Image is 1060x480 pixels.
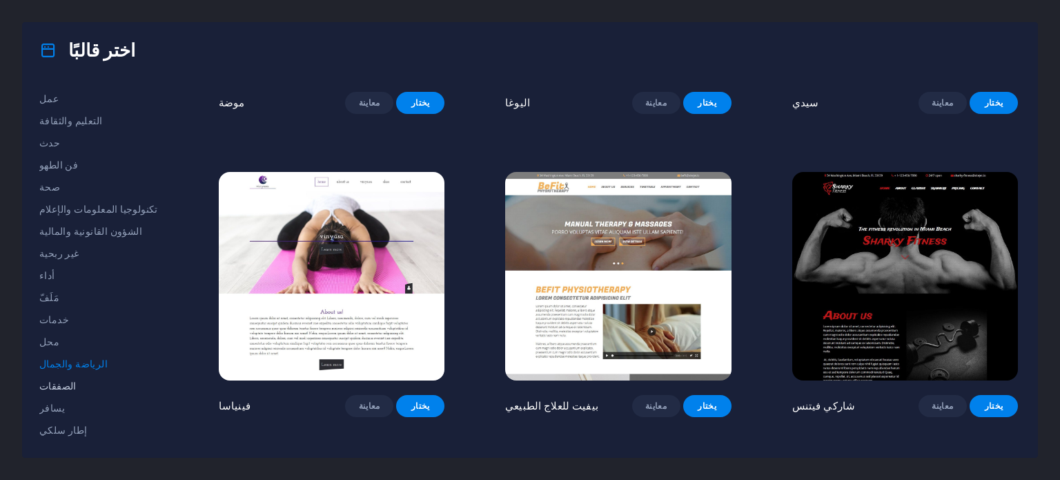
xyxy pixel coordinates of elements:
[39,132,158,154] button: حدث
[39,309,158,331] button: خدمات
[645,98,667,108] font: معاينة
[919,92,967,114] button: معاينة
[396,395,444,417] button: يختار
[345,92,393,114] button: معاينة
[985,401,1003,411] font: يختار
[792,172,1018,381] img: شاركي فيتنس
[39,375,158,397] button: الصفقات
[985,98,1003,108] font: يختار
[39,331,158,353] button: محل
[39,381,77,392] font: الصفقات
[932,98,953,108] font: معاينة
[39,419,158,441] button: إطار سلكي
[219,97,245,109] font: موضة
[396,92,444,114] button: يختار
[39,242,158,265] button: غير ربحية
[505,400,598,412] font: بيفيت للعلاج الطبيعي
[359,98,380,108] font: معاينة
[39,115,102,126] font: التعليم والثقافة
[632,395,680,417] button: معاينة
[39,336,59,347] font: محل
[698,98,716,108] font: يختار
[505,97,530,109] font: اليوغا
[39,403,65,414] font: يسافر
[39,220,158,242] button: الشؤون القانونية والمالية
[792,97,819,109] font: سيدي
[219,172,444,381] img: فينياسا
[39,160,78,171] font: فن الطهو
[39,292,59,303] font: مَلَفّ
[39,176,158,198] button: صحة
[632,92,680,114] button: معاينة
[698,401,716,411] font: يختار
[39,226,142,237] font: الشؤون القانونية والمالية
[970,92,1018,114] button: يختار
[411,98,430,108] font: يختار
[39,198,158,220] button: تكنولوجيا المعلومات والإعلام
[39,397,158,419] button: يسافر
[39,425,88,436] font: إطار سلكي
[505,172,731,381] img: بيفيت للعلاج الطبيعي
[39,265,158,287] button: أداء
[39,182,60,193] font: صحة
[792,400,856,412] font: شاركي فيتنس
[39,137,60,148] font: حدث
[345,395,393,417] button: معاينة
[39,314,69,325] font: خدمات
[219,400,251,412] font: فينياسا
[39,88,158,110] button: عمل
[645,401,667,411] font: معاينة
[39,287,158,309] button: مَلَفّ
[919,395,967,417] button: معاينة
[970,395,1018,417] button: يختار
[359,401,380,411] font: معاينة
[39,353,158,375] button: الرياضة والجمال
[39,204,158,215] font: تكنولوجيا المعلومات والإعلام
[68,40,135,61] font: اختر قالبًا
[39,93,59,104] font: عمل
[932,401,953,411] font: معاينة
[39,270,55,281] font: أداء
[683,92,732,114] button: يختار
[39,110,158,132] button: التعليم والثقافة
[39,358,108,369] font: الرياضة والجمال
[411,401,430,411] font: يختار
[39,248,79,259] font: غير ربحية
[683,395,732,417] button: يختار
[39,154,158,176] button: فن الطهو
